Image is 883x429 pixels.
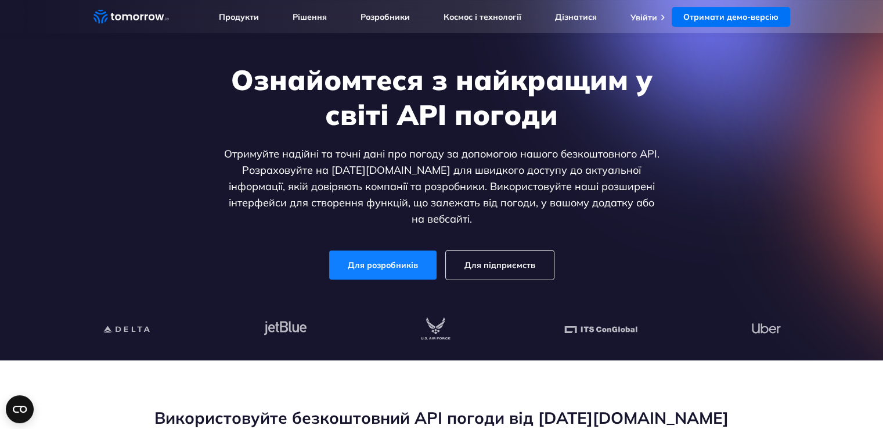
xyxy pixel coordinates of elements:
[348,260,418,270] font: Для розробників
[224,147,659,226] font: Отримуйте надійні та точні дані про погоду за допомогою нашого безкоштовного API. Розраховуйте на...
[683,12,779,22] font: Отримати демо-версію
[446,251,554,280] a: Для підприємств
[93,8,169,26] a: Посилання на домашню сторінку
[672,7,790,27] a: Отримати демо-версію
[361,12,410,22] a: Розробники
[630,12,657,23] a: Увійти
[329,251,437,280] a: Для розробників
[154,407,729,428] font: Використовуйте безкоштовний API погоди від [DATE][DOMAIN_NAME]
[219,12,259,22] a: Продукти
[6,395,34,423] button: Відкрити віджет CMP
[464,260,535,270] font: Для підприємств
[555,12,597,22] a: Дізнатися
[444,12,521,22] a: Космос і технології
[293,12,327,22] a: Рішення
[231,62,653,132] font: Ознайомтеся з найкращим у світі API погоди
